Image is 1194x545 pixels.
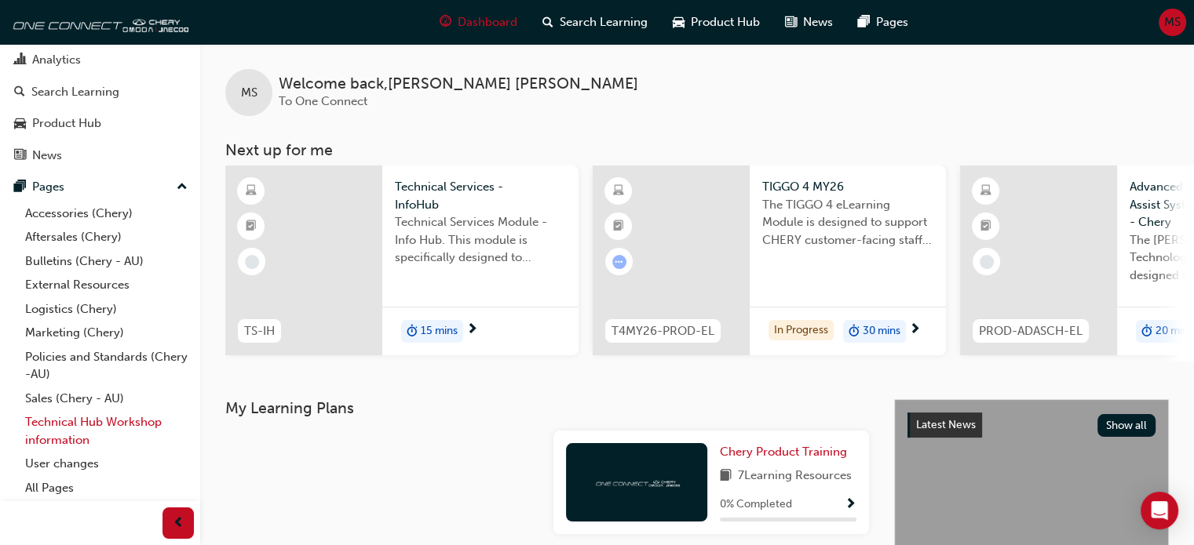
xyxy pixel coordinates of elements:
span: Search Learning [560,13,648,31]
span: pages-icon [858,13,870,32]
a: Aftersales (Chery) [19,225,194,249]
a: Technical Hub Workshop information [19,410,194,452]
span: Latest News [916,418,976,431]
span: book-icon [720,467,732,486]
span: duration-icon [1141,322,1152,342]
span: Product Hub [691,13,760,31]
a: Marketing (Chery) [19,321,194,345]
span: Show Progress [845,498,856,512]
a: guage-iconDashboard [427,6,530,38]
a: User changes [19,452,194,476]
h3: Next up for me [200,141,1194,159]
span: next-icon [909,323,921,337]
a: Analytics [6,45,194,74]
span: booktick-icon [613,216,624,237]
span: duration-icon [407,322,418,342]
span: learningRecordVerb_NONE-icon [980,255,994,269]
span: learningResourceType_ELEARNING-icon [613,181,624,202]
span: booktick-icon [246,216,257,237]
span: MS [1164,13,1181,31]
span: TIGGO 4 MY26 [762,178,933,196]
span: 7 Learning Resources [738,467,852,486]
span: T4MY26-PROD-EL [612,322,714,340]
span: search-icon [542,13,553,32]
div: Product Hub [32,114,101,133]
a: Policies and Standards (Chery -AU) [19,345,194,387]
span: car-icon [14,117,26,131]
span: learningResourceType_ELEARNING-icon [246,181,257,202]
h3: My Learning Plans [225,399,869,417]
a: News [6,141,194,170]
span: Technical Services Module - Info Hub. This module is specifically designed to address the require... [395,213,566,267]
span: MS [241,84,257,102]
span: 15 mins [421,322,458,340]
span: booktick-icon [980,216,991,237]
div: Pages [32,178,64,196]
button: Show Progress [845,495,856,514]
span: PROD-ADASCH-EL [979,322,1083,340]
a: Sales (Chery - AU) [19,387,194,411]
a: Bulletins (Chery - AU) [19,249,194,274]
a: TS-IHTechnical Services - InfoHubTechnical Services Module - Info Hub. This module is specificall... [225,165,579,355]
a: pages-iconPages [845,6,921,38]
button: Show all [1097,414,1156,437]
span: prev-icon [173,514,184,533]
a: All Pages [19,476,194,500]
span: chart-icon [14,53,26,67]
button: MS [1159,9,1186,36]
a: T4MY26-PROD-ELTIGGO 4 MY26The TIGGO 4 eLearning Module is designed to support CHERY customer-faci... [593,165,946,355]
span: To One Connect [279,94,367,108]
span: Chery Product Training [720,445,847,459]
a: External Resources [19,273,194,297]
span: learningRecordVerb_NONE-icon [245,255,259,269]
div: In Progress [769,320,834,341]
span: pages-icon [14,180,26,194]
span: car-icon [673,13,685,32]
a: Chery Product Training [720,443,853,461]
button: Pages [6,173,194,202]
img: oneconnect [593,474,680,489]
a: news-iconNews [772,6,845,38]
a: Search Learning [6,78,194,107]
span: Pages [876,13,908,31]
span: search-icon [14,85,25,100]
div: Search Learning [31,83,119,101]
a: Latest NewsShow all [907,412,1156,438]
span: 30 mins [863,322,900,340]
div: Open Intercom Messenger [1141,492,1178,529]
span: Dashboard [458,13,517,31]
span: up-icon [177,177,188,198]
span: 0 % Completed [720,496,792,514]
div: News [32,147,62,165]
span: learningResourceType_ELEARNING-icon [980,181,991,202]
a: car-iconProduct Hub [660,6,772,38]
span: next-icon [466,323,478,337]
a: Accessories (Chery) [19,202,194,226]
span: Technical Services - InfoHub [395,178,566,213]
span: guage-icon [440,13,451,32]
a: search-iconSearch Learning [530,6,660,38]
div: Analytics [32,51,81,69]
span: duration-icon [849,322,860,342]
span: news-icon [785,13,797,32]
span: TS-IH [244,322,275,340]
a: Logistics (Chery) [19,297,194,322]
span: News [803,13,833,31]
span: The TIGGO 4 eLearning Module is designed to support CHERY customer-facing staff with the product ... [762,196,933,249]
a: Product Hub [6,109,194,138]
span: news-icon [14,149,26,163]
span: Welcome back , [PERSON_NAME] [PERSON_NAME] [279,75,638,93]
img: oneconnect [8,6,188,38]
span: 20 mins [1156,322,1193,340]
span: learningRecordVerb_ATTEMPT-icon [612,255,626,269]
